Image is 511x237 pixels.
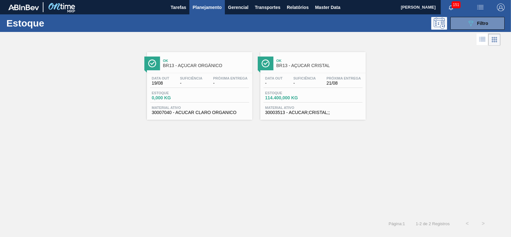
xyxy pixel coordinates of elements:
span: Data out [265,76,283,80]
img: Ícone [262,59,270,67]
span: - [265,81,283,86]
img: userActions [477,4,484,11]
img: Ícone [148,59,156,67]
img: Logout [497,4,505,11]
span: Transportes [255,4,280,11]
div: Pogramando: nenhum usuário selecionado [431,17,447,30]
span: Suficiência [180,76,202,80]
span: Data out [152,76,169,80]
span: Tarefas [171,4,186,11]
img: TNhmsLtSVTkK8tSr43FrP2fwEKptu5GPRR3wAAAABJRU5ErkJggg== [8,4,39,10]
span: Suficiência [293,76,316,80]
span: 30003513 - ACUCAR;CRISTAL;; [265,110,361,115]
button: > [475,216,491,232]
span: Ok [163,59,249,63]
span: Master Data [315,4,340,11]
span: - [213,81,248,86]
button: Filtro [450,17,505,30]
span: Material ativo [265,106,361,110]
span: Próxima Entrega [213,76,248,80]
span: Filtro [477,21,488,26]
span: 19/08 [152,81,169,86]
span: Ok [276,59,362,63]
h1: Estoque [6,19,99,27]
a: ÍconeOkBR13 - AÇÚCAR ORGÂNICOData out19/08Suficiência-Próxima Entrega-Estoque0,000 KGMaterial ati... [142,47,256,120]
span: - [293,81,316,86]
span: BR13 - AÇÚCAR CRISTAL [276,63,362,68]
span: Planejamento [193,4,222,11]
div: Visão em Lista [477,34,488,46]
span: 151 [452,1,461,8]
span: 21/08 [326,81,361,86]
span: Relatórios [287,4,309,11]
a: ÍconeOkBR13 - AÇÚCAR CRISTALData out-Suficiência-Próxima Entrega21/08Estoque114.400,000 KGMateria... [256,47,369,120]
span: Estoque [152,91,196,95]
span: 114.400,000 KG [265,96,310,100]
button: Notificações [441,3,461,12]
span: BR13 - AÇÚCAR ORGÂNICO [163,63,249,68]
span: 0,000 KG [152,96,196,100]
span: Próxima Entrega [326,76,361,80]
span: Estoque [265,91,310,95]
span: Gerencial [228,4,248,11]
span: Página : 1 [389,221,405,226]
div: Visão em Cards [488,34,500,46]
span: - [180,81,202,86]
span: Material ativo [152,106,248,110]
span: 1 - 2 de 2 Registros [415,221,450,226]
span: 30007040 - ACUCAR CLARO ORGANICO [152,110,248,115]
button: < [459,216,475,232]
